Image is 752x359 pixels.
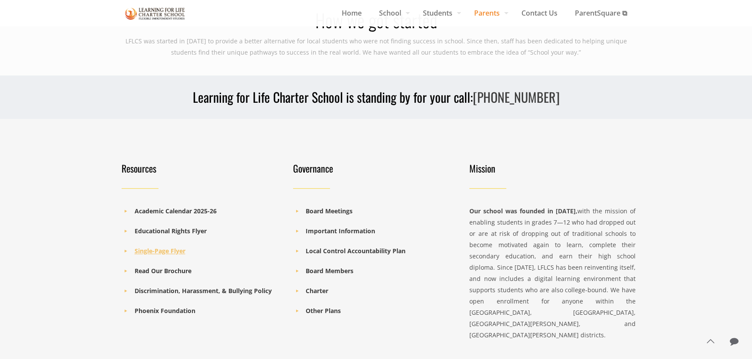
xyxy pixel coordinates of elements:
[469,206,636,341] div: with the mission of enabling students in grades 7—12 who had dropped out or are at risk of droppi...
[306,287,328,295] a: Charter
[135,247,185,255] a: Single-Page Flyer
[116,11,636,29] h2: How we got started
[306,307,341,315] a: Other Plans
[293,162,454,174] h4: Governance
[135,207,217,215] a: Academic Calendar 2025-26
[469,162,636,174] h4: Mission
[306,207,353,215] a: Board Meetings
[333,7,370,20] span: Home
[135,307,195,315] a: Phoenix Foundation
[116,88,636,106] h3: Learning for Life Charter School is standing by for your call:
[414,7,465,20] span: Students
[306,227,375,235] a: Important Information
[701,332,719,350] a: Back to top icon
[469,207,577,215] strong: Our school was founded in [DATE],
[135,267,191,275] a: Read Our Brochure
[116,36,636,58] p: LFLCS was started in [DATE] to provide a better alternative for local students who were not findi...
[125,6,185,21] img: How We Operate
[465,7,513,20] span: Parents
[473,87,560,107] a: [PHONE_NUMBER]
[566,7,636,20] span: ParentSquare ⧉
[513,7,566,20] span: Contact Us
[135,227,207,235] a: Educational Rights Flyer
[306,247,406,255] a: Local Control Accountability Plan
[122,162,283,174] h4: Resources
[135,287,272,295] a: Discrimination, Harassment, & Bullying Policy
[370,7,414,20] span: School
[306,267,353,275] a: Board Members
